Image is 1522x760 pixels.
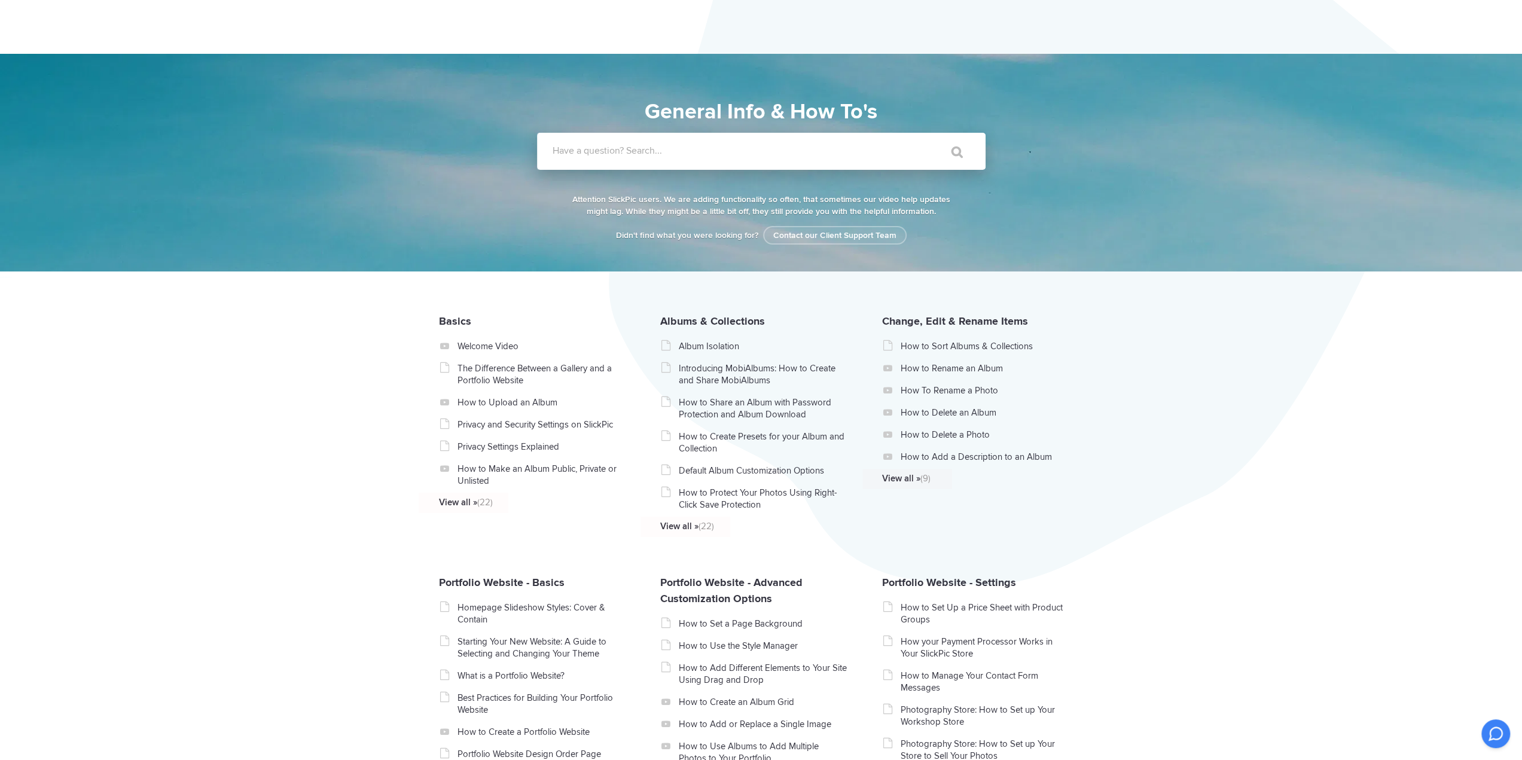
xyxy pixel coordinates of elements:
[882,576,1016,589] a: Portfolio Website - Settings
[570,230,953,242] p: Didn't find what you were looking for?
[457,441,626,453] a: Privacy Settings Explained
[679,465,848,477] a: Default Album Customization Options
[679,696,848,708] a: How to Create an Album Grid
[457,362,626,386] a: The Difference Between a Gallery and a Portfolio Website
[679,718,848,730] a: How to Add or Replace a Single Image
[438,496,608,508] a: View all »(22)
[901,636,1070,660] a: How your Payment Processor Works in Your SlickPic Store
[660,520,829,532] a: View all »(22)
[679,487,848,511] a: How to Protect Your Photos Using Right-Click Save Protection
[457,602,626,625] a: Homepage Slideshow Styles: Cover & Contain
[901,451,1070,463] a: How to Add a Description to an Album
[457,396,626,408] a: How to Upload an Album
[901,340,1070,352] a: How to Sort Albums & Collections
[679,662,848,686] a: How to Add Different Elements to Your Site Using Drag and Drop
[901,670,1070,694] a: How to Manage Your Contact Form Messages
[660,315,765,328] a: Albums & Collections
[457,726,626,738] a: How to Create a Portfolio Website
[679,640,848,652] a: How to Use the Style Manager
[457,748,626,760] a: Portfolio Website Design Order Page
[457,340,626,352] a: Welcome Video
[679,396,848,420] a: How to Share an Album with Password Protection and Album Download
[438,576,564,589] a: Portfolio Website - Basics
[926,138,977,166] input: 
[457,463,626,487] a: How to Make an Album Public, Private or Unlisted
[679,362,848,386] a: Introducing MobiAlbums: How to Create and Share MobiAlbums
[553,145,1001,157] label: Have a question? Search...
[882,315,1028,328] a: Change, Edit & Rename Items
[901,704,1070,728] a: Photography Store: How to Set up Your Workshop Store
[901,362,1070,374] a: How to Rename an Album
[901,384,1070,396] a: How To Rename a Photo
[901,602,1070,625] a: How to Set Up a Price Sheet with Product Groups
[457,670,626,682] a: What is a Portfolio Website?
[901,429,1070,441] a: How to Delete a Photo
[679,340,848,352] a: Album Isolation
[679,431,848,454] a: How to Create Presets for your Album and Collection
[438,315,471,328] a: Basics
[570,194,953,218] p: Attention SlickPic users. We are adding functionality so often, that sometimes our video help upd...
[660,576,803,605] a: Portfolio Website - Advanced Customization Options
[457,692,626,716] a: Best Practices for Building Your Portfolio Website
[901,407,1070,419] a: How to Delete an Album
[457,636,626,660] a: Starting Your New Website: A Guide to Selecting and Changing Your Theme
[882,472,1051,484] a: View all »(9)
[763,226,907,245] a: Contact our Client Support Team
[483,96,1039,128] h1: General Info & How To's
[457,419,626,431] a: Privacy and Security Settings on SlickPic
[679,618,848,630] a: How to Set a Page Background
